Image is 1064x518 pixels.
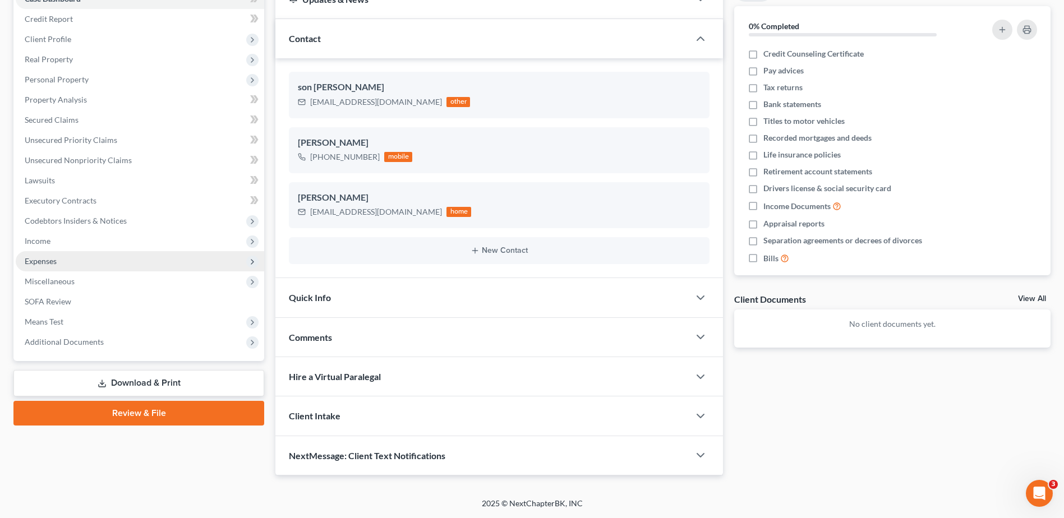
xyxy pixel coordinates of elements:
[446,207,471,217] div: home
[25,216,127,225] span: Codebtors Insiders & Notices
[13,370,264,396] a: Download & Print
[16,130,264,150] a: Unsecured Priority Claims
[384,152,412,162] div: mobile
[25,75,89,84] span: Personal Property
[25,236,50,246] span: Income
[763,115,845,127] span: Titles to motor vehicles
[25,196,96,205] span: Executory Contracts
[298,191,701,205] div: [PERSON_NAME]
[25,337,104,346] span: Additional Documents
[25,297,71,306] span: SOFA Review
[16,110,264,130] a: Secured Claims
[25,155,132,165] span: Unsecured Nonpriority Claims
[1018,295,1046,303] a: View All
[25,54,73,64] span: Real Property
[289,332,332,343] span: Comments
[749,21,799,31] strong: 0% Completed
[289,33,321,44] span: Contact
[289,292,331,303] span: Quick Info
[16,170,264,191] a: Lawsuits
[25,256,57,266] span: Expenses
[298,246,701,255] button: New Contact
[25,115,79,124] span: Secured Claims
[16,90,264,110] a: Property Analysis
[298,136,701,150] div: [PERSON_NAME]
[763,82,803,93] span: Tax returns
[289,371,381,382] span: Hire a Virtual Paralegal
[1049,480,1058,489] span: 3
[310,151,380,163] div: [PHONE_NUMBER]
[310,96,442,108] div: [EMAIL_ADDRESS][DOMAIN_NAME]
[25,95,87,104] span: Property Analysis
[734,293,806,305] div: Client Documents
[16,292,264,312] a: SOFA Review
[310,206,442,218] div: [EMAIL_ADDRESS][DOMAIN_NAME]
[743,318,1042,330] p: No client documents yet.
[16,150,264,170] a: Unsecured Nonpriority Claims
[213,498,852,518] div: 2025 © NextChapterBK, INC
[25,34,71,44] span: Client Profile
[25,276,75,286] span: Miscellaneous
[25,317,63,326] span: Means Test
[763,166,872,177] span: Retirement account statements
[763,253,779,264] span: Bills
[763,149,841,160] span: Life insurance policies
[763,132,872,144] span: Recorded mortgages and deeds
[16,9,264,29] a: Credit Report
[289,410,340,421] span: Client Intake
[446,97,470,107] div: other
[25,14,73,24] span: Credit Report
[763,201,831,212] span: Income Documents
[13,401,264,425] a: Review & File
[1026,480,1053,507] iframe: Intercom live chat
[763,48,864,59] span: Credit Counseling Certificate
[763,183,891,194] span: Drivers license & social security card
[25,135,117,145] span: Unsecured Priority Claims
[763,99,821,110] span: Bank statements
[298,81,701,94] div: son [PERSON_NAME]
[16,191,264,211] a: Executory Contracts
[763,218,825,229] span: Appraisal reports
[763,65,804,76] span: Pay advices
[289,450,445,461] span: NextMessage: Client Text Notifications
[25,175,55,185] span: Lawsuits
[763,235,922,246] span: Separation agreements or decrees of divorces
